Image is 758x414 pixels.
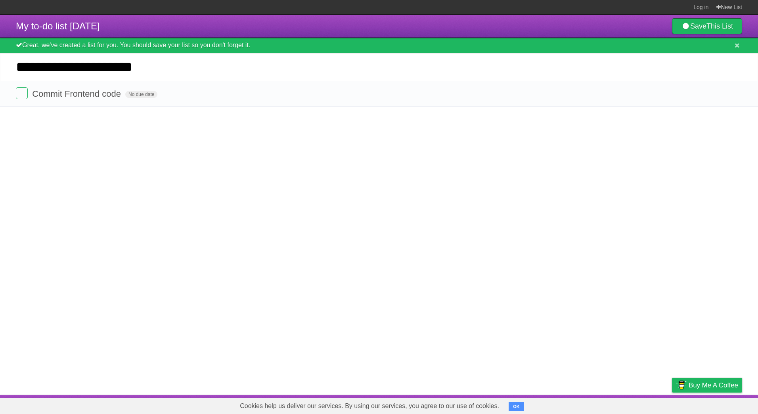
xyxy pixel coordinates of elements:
[32,89,123,99] span: Commit Frontend code
[662,397,682,412] a: Privacy
[509,402,524,411] button: OK
[593,397,625,412] a: Developers
[672,378,742,393] a: Buy me a coffee
[635,397,652,412] a: Terms
[16,21,100,31] span: My to-do list [DATE]
[16,87,28,99] label: Done
[689,378,738,392] span: Buy me a coffee
[676,378,687,392] img: Buy me a coffee
[672,18,742,34] a: SaveThis List
[125,91,157,98] span: No due date
[706,22,733,30] b: This List
[232,398,507,414] span: Cookies help us deliver our services. By using our services, you agree to our use of cookies.
[567,397,583,412] a: About
[692,397,742,412] a: Suggest a feature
